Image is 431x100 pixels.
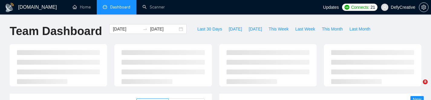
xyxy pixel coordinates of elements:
[194,24,225,34] button: Last 30 Days
[225,24,245,34] button: [DATE]
[295,26,315,32] span: Last Week
[113,26,140,32] input: Start date
[371,4,375,11] span: 21
[322,26,343,32] span: This Month
[419,2,429,12] button: setting
[351,4,369,11] span: Connects:
[419,5,429,10] a: setting
[249,26,262,32] span: [DATE]
[292,24,318,34] button: Last Week
[110,5,130,10] span: Dashboard
[229,26,242,32] span: [DATE]
[269,26,289,32] span: This Week
[143,27,148,31] span: swap-right
[73,5,91,10] a: homeHome
[150,26,178,32] input: End date
[323,5,339,10] span: Updates
[10,24,102,38] h1: Team Dashboard
[265,24,292,34] button: This Week
[310,41,431,84] iframe: Intercom notifications message
[197,26,222,32] span: Last 30 Days
[142,5,165,10] a: searchScanner
[423,79,428,84] span: 8
[143,27,148,31] span: to
[410,79,425,94] iframe: Intercom live chat
[344,5,349,10] img: upwork-logo.png
[245,24,265,34] button: [DATE]
[346,24,374,34] button: Last Month
[349,26,370,32] span: Last Month
[5,3,15,12] img: logo
[103,5,107,9] span: dashboard
[318,24,346,34] button: This Month
[383,5,387,9] span: user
